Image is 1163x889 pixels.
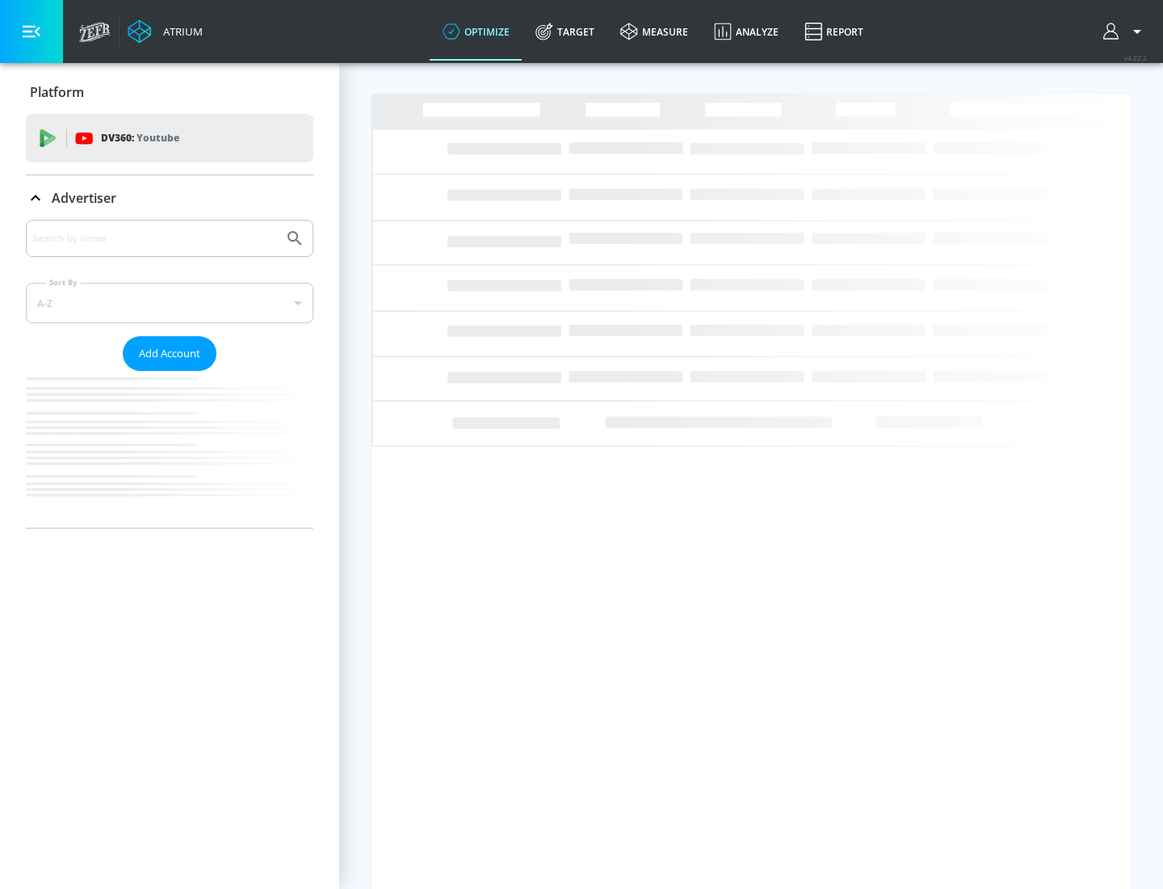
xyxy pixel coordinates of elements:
[157,24,203,39] div: Atrium
[791,2,876,61] a: Report
[46,277,81,288] label: Sort By
[26,220,313,528] div: Advertiser
[430,2,523,61] a: optimize
[52,189,116,207] p: Advertiser
[123,336,216,371] button: Add Account
[26,175,313,221] div: Advertiser
[30,83,84,101] p: Platform
[136,129,179,146] p: Youtube
[101,129,179,147] p: DV360:
[32,228,277,249] input: Search by name
[128,19,203,44] a: Atrium
[1124,53,1147,62] span: v 4.22.2
[701,2,791,61] a: Analyze
[26,70,313,115] div: Platform
[607,2,701,61] a: measure
[26,114,313,162] div: DV360: Youtube
[26,283,313,323] div: A-Z
[139,344,200,363] span: Add Account
[26,371,313,528] nav: list of Advertiser
[523,2,607,61] a: Target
